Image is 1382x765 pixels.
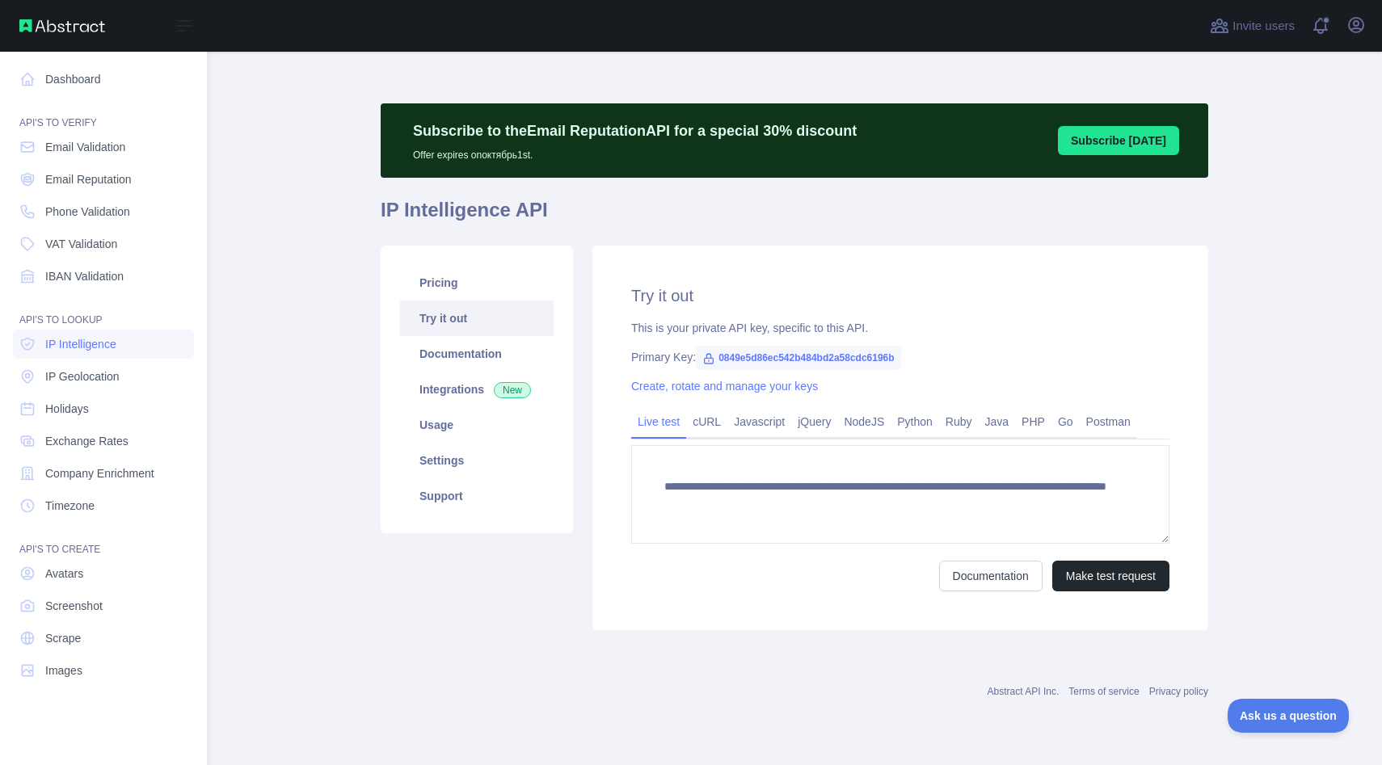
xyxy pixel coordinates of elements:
span: New [494,382,531,398]
span: Timezone [45,498,95,514]
div: API'S TO VERIFY [13,97,194,129]
a: Live test [631,409,686,435]
span: Screenshot [45,598,103,614]
a: Scrape [13,624,194,653]
span: Exchange Rates [45,433,129,449]
a: Holidays [13,394,194,423]
a: Screenshot [13,591,194,620]
span: Scrape [45,630,81,646]
div: Primary Key: [631,349,1169,365]
a: Python [891,409,939,435]
a: Try it out [400,301,554,336]
a: Go [1051,409,1080,435]
a: Support [400,478,554,514]
p: Offer expires on октябрь 1st. [413,142,857,162]
div: This is your private API key, specific to this API. [631,320,1169,336]
button: Make test request [1052,561,1169,591]
a: Email Reputation [13,165,194,194]
span: Holidays [45,401,89,417]
a: Timezone [13,491,194,520]
span: Avatars [45,565,83,582]
span: Email Reputation [45,171,132,187]
div: API'S TO LOOKUP [13,294,194,326]
a: Company Enrichment [13,459,194,488]
a: Ruby [939,409,979,435]
a: Email Validation [13,132,194,162]
p: Subscribe to the Email Reputation API for a special 30 % discount [413,120,857,142]
h1: IP Intelligence API [381,197,1208,236]
h2: Try it out [631,284,1169,307]
a: Java [979,409,1016,435]
img: Abstract API [19,19,105,32]
a: Documentation [939,561,1043,591]
a: IP Geolocation [13,362,194,391]
a: VAT Validation [13,229,194,259]
span: IBAN Validation [45,268,124,284]
a: Exchange Rates [13,427,194,456]
button: Subscribe [DATE] [1058,126,1179,155]
a: Documentation [400,336,554,372]
iframe: Toggle Customer Support [1228,699,1350,733]
a: Avatars [13,559,194,588]
a: Create, rotate and manage your keys [631,380,818,393]
a: cURL [686,409,727,435]
a: jQuery [791,409,837,435]
button: Invite users [1207,13,1298,39]
a: Privacy policy [1149,686,1208,697]
span: IP Intelligence [45,336,116,352]
span: Company Enrichment [45,465,154,481]
span: Images [45,662,82,679]
a: Terms of service [1068,686,1139,697]
div: API'S TO CREATE [13,523,194,556]
a: IP Intelligence [13,330,194,359]
a: Phone Validation [13,197,194,226]
a: Postman [1080,409,1137,435]
a: Javascript [727,409,791,435]
span: VAT Validation [45,236,117,252]
a: PHP [1015,409,1051,435]
span: Email Validation [45,139,125,155]
a: Dashboard [13,65,194,94]
a: Settings [400,443,554,478]
span: IP Geolocation [45,368,120,385]
a: Integrations New [400,372,554,407]
a: Pricing [400,265,554,301]
a: IBAN Validation [13,262,194,291]
span: 0849e5d86ec542b484bd2a58cdc6196b [696,346,901,370]
span: Invite users [1232,17,1295,36]
a: NodeJS [837,409,891,435]
span: Phone Validation [45,204,130,220]
a: Usage [400,407,554,443]
a: Images [13,656,194,685]
a: Abstract API Inc. [988,686,1060,697]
